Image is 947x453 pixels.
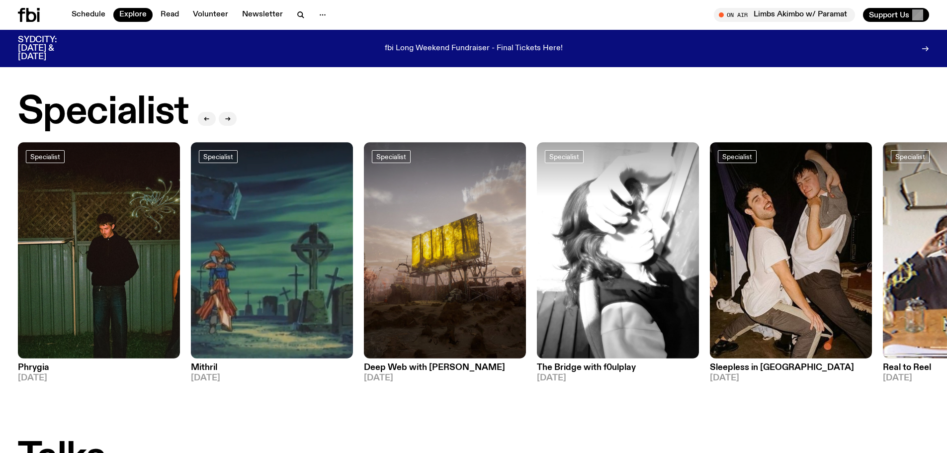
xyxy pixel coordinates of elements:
span: [DATE] [18,374,180,382]
a: Explore [113,8,153,22]
h3: Sleepless in [GEOGRAPHIC_DATA] [710,363,872,372]
span: [DATE] [364,374,526,382]
h3: Mithril [191,363,353,372]
a: Mithril[DATE] [191,359,353,382]
img: Marcus Whale is on the left, bent to his knees and arching back with a gleeful look his face He i... [710,142,872,359]
p: fbi Long Weekend Fundraiser - Final Tickets Here! [385,44,563,53]
a: Specialist [26,150,65,163]
span: [DATE] [191,374,353,382]
span: Specialist [549,153,579,160]
button: Support Us [863,8,929,22]
a: Specialist [199,150,238,163]
a: Phrygia[DATE] [18,359,180,382]
a: Specialist [718,150,757,163]
a: Specialist [891,150,930,163]
a: Volunteer [187,8,234,22]
h3: Phrygia [18,363,180,372]
h3: SYDCITY: [DATE] & [DATE] [18,36,82,61]
button: On AirLimbs Akimbo w/ Paramat [714,8,855,22]
span: Specialist [895,153,925,160]
a: Deep Web with [PERSON_NAME][DATE] [364,359,526,382]
a: Sleepless in [GEOGRAPHIC_DATA][DATE] [710,359,872,382]
a: Schedule [66,8,111,22]
span: Specialist [722,153,752,160]
a: Specialist [372,150,411,163]
h3: Deep Web with [PERSON_NAME] [364,363,526,372]
a: Newsletter [236,8,289,22]
span: [DATE] [710,374,872,382]
span: Specialist [376,153,406,160]
span: Specialist [203,153,233,160]
span: Specialist [30,153,60,160]
a: The Bridge with f0ulplay[DATE] [537,359,699,382]
span: [DATE] [537,374,699,382]
a: Specialist [545,150,584,163]
h2: Specialist [18,93,188,131]
a: Read [155,8,185,22]
span: Support Us [869,10,909,19]
img: A greeny-grainy film photo of Bela, John and Bindi at night. They are standing in a backyard on g... [18,142,180,359]
h3: The Bridge with f0ulplay [537,363,699,372]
